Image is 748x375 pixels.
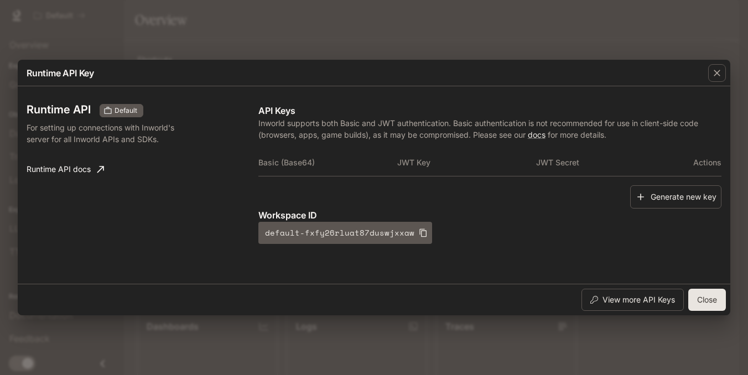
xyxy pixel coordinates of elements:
[397,149,536,176] th: JWT Key
[688,289,726,311] button: Close
[630,185,721,209] button: Generate new key
[27,104,91,115] h3: Runtime API
[536,149,675,176] th: JWT Secret
[258,117,721,140] p: Inworld supports both Basic and JWT authentication. Basic authentication is not recommended for u...
[528,130,546,139] a: docs
[675,149,721,176] th: Actions
[258,209,721,222] p: Workspace ID
[110,106,142,116] span: Default
[581,289,684,311] button: View more API Keys
[258,149,397,176] th: Basic (Base64)
[22,158,108,180] a: Runtime API docs
[27,122,194,145] p: For setting up connections with Inworld's server for all Inworld APIs and SDKs.
[27,66,94,80] p: Runtime API Key
[258,104,721,117] p: API Keys
[258,222,432,244] button: default-fxfy26rluat87duswjxxaw
[100,104,143,117] div: These keys will apply to your current workspace only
